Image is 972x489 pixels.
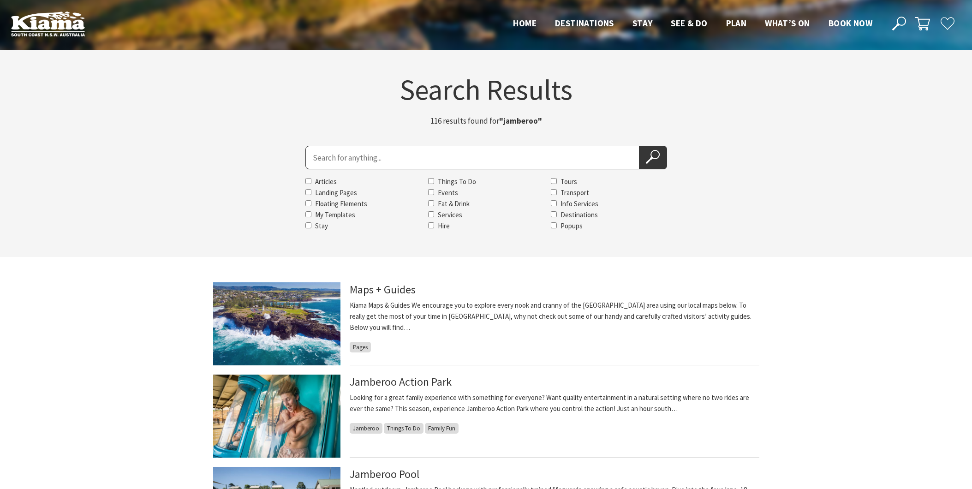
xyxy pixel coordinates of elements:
[213,375,340,458] img: A Truly Hair Raising Experience - The Stinger, only at Jamberoo!
[315,188,357,197] label: Landing Pages
[350,342,371,352] span: Pages
[561,188,589,197] label: Transport
[671,18,707,29] span: See & Do
[561,199,598,208] label: Info Services
[561,210,598,219] label: Destinations
[438,188,458,197] label: Events
[561,177,577,186] label: Tours
[504,16,882,31] nav: Main Menu
[350,375,452,389] a: Jamberoo Action Park
[765,18,810,29] span: What’s On
[315,199,367,208] label: Floating Elements
[350,300,759,333] p: Kiama Maps & Guides We encourage you to explore every nook and cranny of the [GEOGRAPHIC_DATA] ar...
[350,423,382,434] span: Jamberoo
[438,199,470,208] label: Eat & Drink
[350,282,416,297] a: Maps + Guides
[11,11,85,36] img: Kiama Logo
[425,423,459,434] span: Family Fun
[350,467,419,481] a: Jamberoo Pool
[438,210,462,219] label: Services
[513,18,537,29] span: Home
[213,75,759,104] h1: Search Results
[315,221,328,230] label: Stay
[438,177,476,186] label: Things To Do
[213,282,340,365] img: Kiama Hero Image - Photo credit: Elev8 Aerial Images
[499,116,542,126] strong: "jamberoo"
[726,18,747,29] span: Plan
[305,146,639,169] input: Search for:
[555,18,614,29] span: Destinations
[371,115,602,127] p: 116 results found for
[438,221,450,230] label: Hire
[384,423,423,434] span: Things To Do
[632,18,653,29] span: Stay
[315,210,355,219] label: My Templates
[561,221,583,230] label: Popups
[829,18,872,29] span: Book now
[315,177,337,186] label: Articles
[350,392,759,414] p: Looking for a great family experience with something for everyone? Want quality entertainment in ...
